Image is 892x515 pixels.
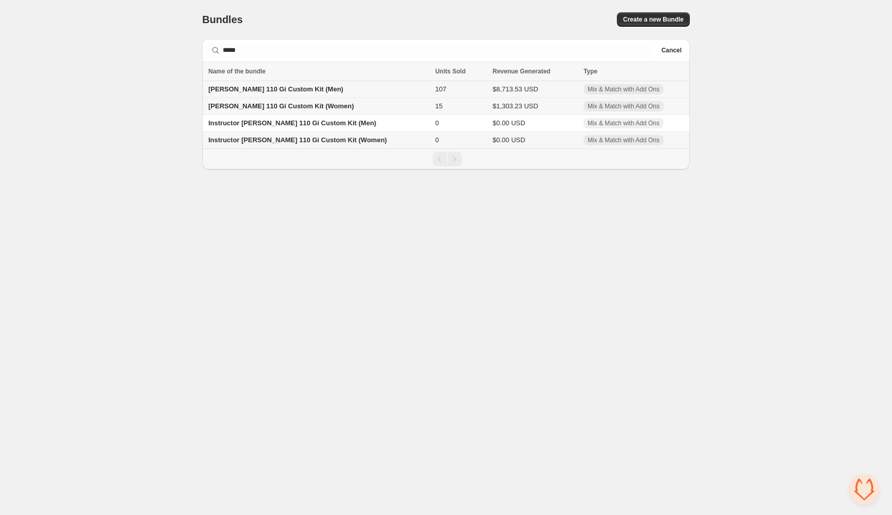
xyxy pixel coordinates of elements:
[584,66,684,77] div: Type
[435,119,439,127] span: 0
[588,119,660,127] span: Mix & Match with Add Ons
[435,85,447,93] span: 107
[202,148,690,169] nav: Pagination
[617,12,690,27] button: Create a new Bundle
[208,85,343,93] span: [PERSON_NAME] 110 Gi Custom Kit (Men)
[208,102,354,110] span: [PERSON_NAME] 110 Gi Custom Kit (Women)
[849,474,880,505] a: Open chat
[435,66,476,77] button: Units Sold
[588,102,660,110] span: Mix & Match with Add Ons
[208,66,429,77] div: Name of the bundle
[493,85,538,93] span: $8,713.53 USD
[588,85,660,93] span: Mix & Match with Add Ons
[208,136,387,144] span: Instructor [PERSON_NAME] 110 Gi Custom Kit (Women)
[493,66,561,77] button: Revenue Generated
[657,44,686,56] button: Cancel
[493,66,551,77] span: Revenue Generated
[623,15,684,24] span: Create a new Bundle
[202,13,243,26] h1: Bundles
[493,136,526,144] span: $0.00 USD
[493,119,526,127] span: $0.00 USD
[435,136,439,144] span: 0
[493,102,538,110] span: $1,303.23 USD
[588,136,660,144] span: Mix & Match with Add Ons
[662,46,682,54] span: Cancel
[208,119,376,127] span: Instructor [PERSON_NAME] 110 Gi Custom Kit (Men)
[435,66,466,77] span: Units Sold
[435,102,442,110] span: 15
